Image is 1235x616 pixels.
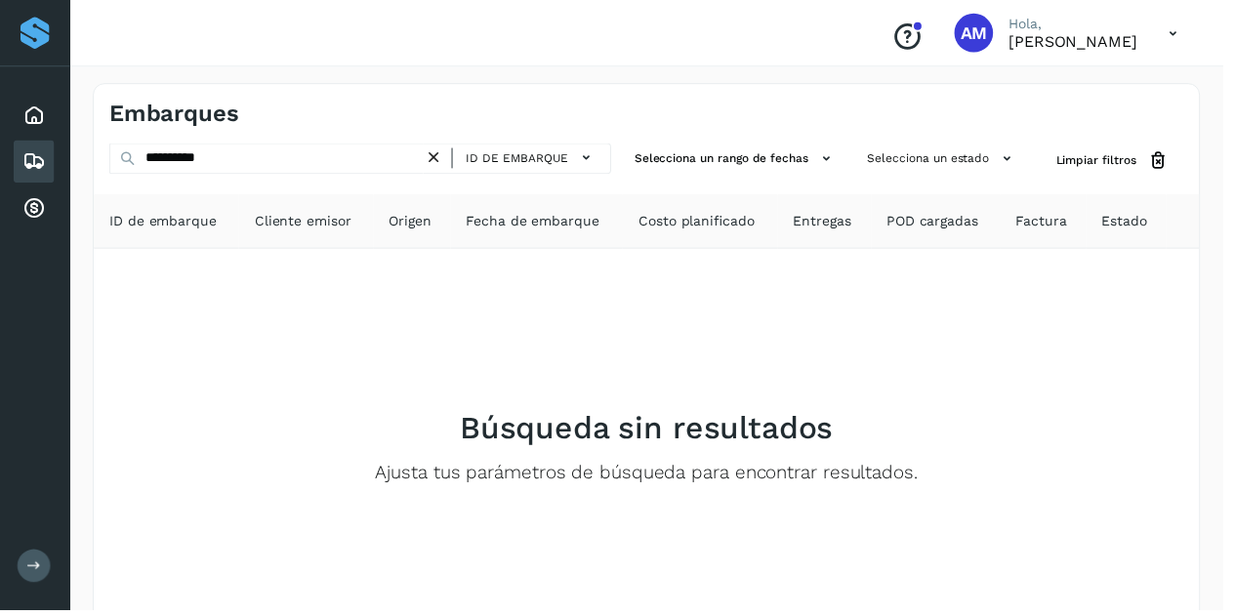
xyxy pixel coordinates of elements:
[633,144,852,177] button: Selecciona un rango de fechas
[110,213,219,233] span: ID de embarque
[14,142,55,185] div: Embarques
[895,213,988,233] span: POD cargadas
[392,213,435,233] span: Origen
[1112,213,1158,233] span: Estado
[465,413,842,450] h2: Búsqueda sin resultados
[14,95,55,138] div: Inicio
[644,213,762,233] span: Costo planificado
[1050,144,1195,181] button: Limpiar filtros
[471,151,574,169] span: ID de embarque
[110,101,241,129] h4: Embarques
[801,213,859,233] span: Entregas
[1066,153,1147,171] span: Limpiar filtros
[1018,32,1148,51] p: Angele Monserrat Manriquez Bisuett
[257,213,354,233] span: Cliente emisor
[379,467,926,489] p: Ajusta tus parámetros de búsqueda para encontrar resultados.
[1025,213,1077,233] span: Factura
[1018,16,1148,32] p: Hola,
[465,145,608,174] button: ID de embarque
[471,213,605,233] span: Fecha de embarque
[868,144,1035,177] button: Selecciona un estado
[14,188,55,231] div: Cuentas por cobrar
